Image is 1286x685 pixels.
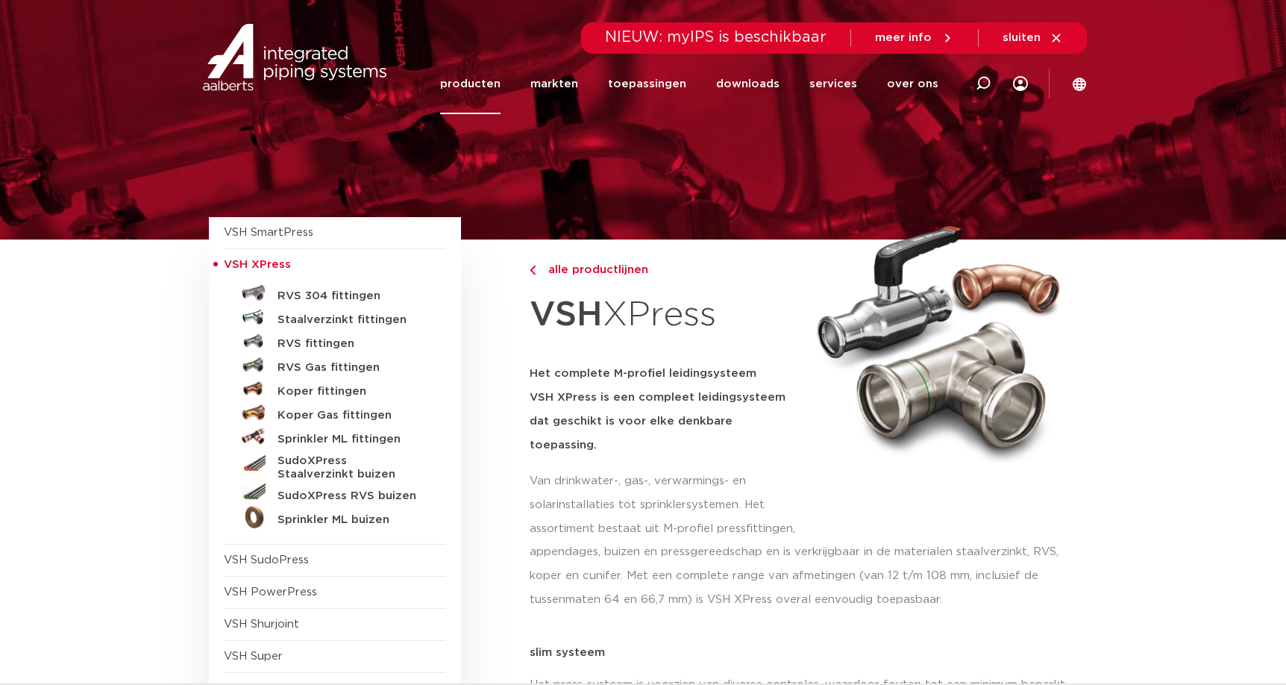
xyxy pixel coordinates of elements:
a: RVS Gas fittingen [224,353,446,377]
a: Sprinkler ML buizen [224,505,446,529]
span: meer info [875,32,932,43]
a: sluiten [1003,31,1063,45]
span: sluiten [1003,32,1041,43]
a: VSH Shurjoint [224,619,299,630]
p: Van drinkwater-, gas-, verwarmings- en solarinstallaties tot sprinklersystemen. Het assortiment b... [530,469,800,541]
a: Sprinkler ML fittingen [224,425,446,448]
h5: Sprinkler ML buizen [277,513,425,527]
a: alle productlijnen [530,261,800,279]
h5: Het complete M-profiel leidingsysteem VSH XPress is een compleet leidingsysteem dat geschikt is v... [530,362,800,457]
span: VSH XPress [224,259,291,270]
h5: Koper Gas fittingen [277,409,425,422]
strong: VSH [530,298,603,332]
h5: RVS fittingen [277,337,425,351]
a: Koper Gas fittingen [224,401,446,425]
a: RVS 304 fittingen [224,281,446,305]
h5: Koper fittingen [277,385,425,398]
a: meer info [875,31,954,45]
h5: SudoXPress Staalverzinkt buizen [277,454,425,481]
h5: RVS Gas fittingen [277,361,425,375]
a: VSH SmartPress [224,227,313,238]
h5: SudoXPress RVS buizen [277,489,425,503]
a: SudoXPress Staalverzinkt buizen [224,448,446,481]
a: Staalverzinkt fittingen [224,305,446,329]
div: my IPS [1013,54,1028,114]
img: chevron-right.svg [530,266,536,275]
a: VSH Super [224,651,283,662]
h5: Sprinkler ML fittingen [277,433,425,446]
h5: RVS 304 fittingen [277,290,425,303]
a: markten [530,54,578,114]
p: appendages, buizen en pressgereedschap en is verkrijgbaar in de materialen staalverzinkt, RVS, ko... [530,540,1078,612]
a: services [809,54,857,114]
a: VSH PowerPress [224,587,317,598]
h1: XPress [530,287,800,344]
a: over ons [887,54,938,114]
a: producten [440,54,501,114]
a: Koper fittingen [224,377,446,401]
span: NIEUW: myIPS is beschikbaar [605,30,827,45]
p: slim systeem [530,647,1078,658]
h5: Staalverzinkt fittingen [277,313,425,327]
a: downloads [716,54,780,114]
span: alle productlijnen [539,264,648,275]
a: VSH SudoPress [224,554,309,566]
a: SudoXPress RVS buizen [224,481,446,505]
a: RVS fittingen [224,329,446,353]
a: toepassingen [608,54,686,114]
nav: Menu [440,54,938,114]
